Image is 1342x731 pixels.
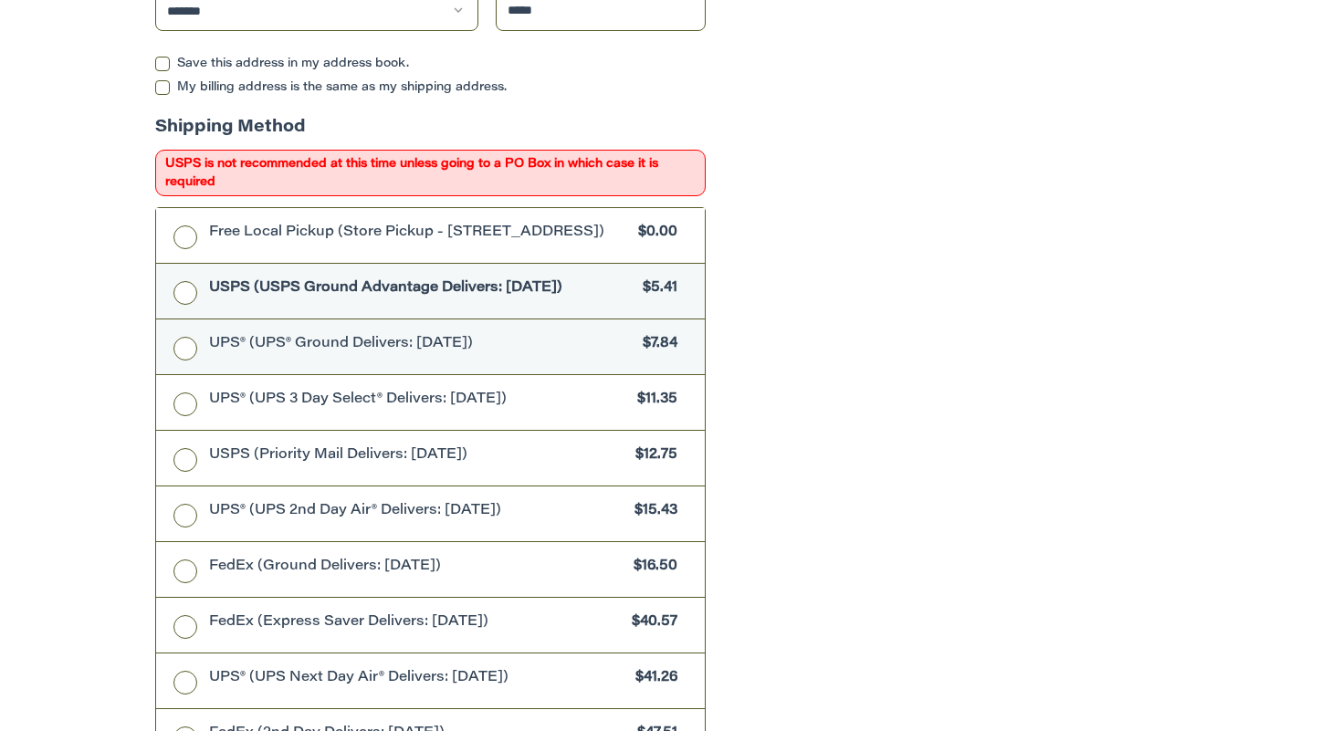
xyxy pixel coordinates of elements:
span: UPS® (UPS 2nd Day Air® Delivers: [DATE]) [209,501,626,522]
span: FedEx (Ground Delivers: [DATE]) [209,557,625,578]
span: USPS is not recommended at this time unless going to a PO Box in which case it is required [155,150,706,196]
legend: Shipping Method [155,116,306,150]
span: $12.75 [627,445,678,466]
span: $0.00 [630,223,678,244]
span: Free Local Pickup (Store Pickup - [STREET_ADDRESS]) [209,223,630,244]
span: USPS (USPS Ground Advantage Delivers: [DATE]) [209,278,634,299]
span: $11.35 [629,390,678,411]
label: My billing address is the same as my shipping address. [155,80,706,95]
span: $15.43 [626,501,678,522]
span: UPS® (UPS Next Day Air® Delivers: [DATE]) [209,668,627,689]
span: USPS (Priority Mail Delivers: [DATE]) [209,445,627,466]
span: $5.41 [634,278,678,299]
span: $7.84 [634,334,678,355]
span: UPS® (UPS® Ground Delivers: [DATE]) [209,334,634,355]
span: UPS® (UPS 3 Day Select® Delivers: [DATE]) [209,390,629,411]
label: Save this address in my address book. [155,57,706,71]
span: FedEx (Express Saver Delivers: [DATE]) [209,612,624,633]
span: $16.50 [625,557,678,578]
span: $41.26 [627,668,678,689]
span: $40.57 [624,612,678,633]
